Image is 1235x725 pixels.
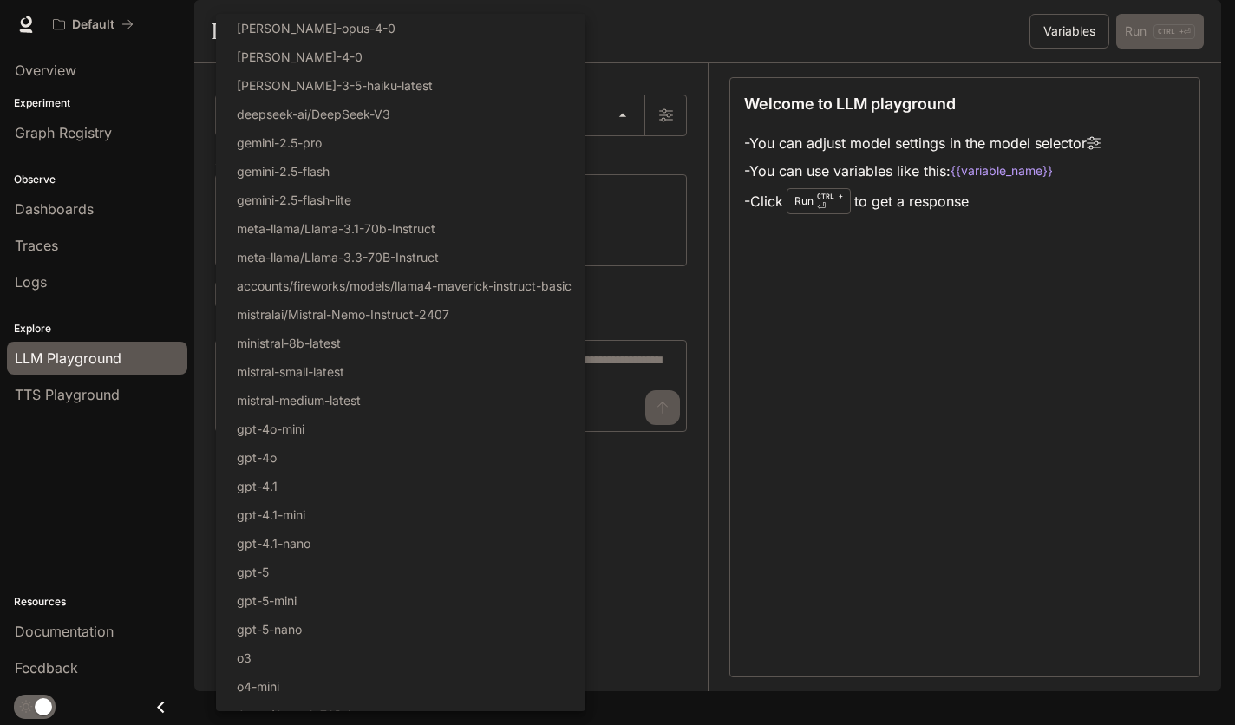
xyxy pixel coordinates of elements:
[237,305,449,323] p: mistralai/Mistral-Nemo-Instruct-2407
[237,391,361,409] p: mistral-medium-latest
[237,105,390,123] p: deepseek-ai/DeepSeek-V3
[237,506,305,524] p: gpt-4.1-mini
[237,134,322,152] p: gemini-2.5-pro
[237,362,344,381] p: mistral-small-latest
[237,448,277,467] p: gpt-4o
[237,277,572,295] p: accounts/fireworks/models/llama4-maverick-instruct-basic
[237,477,278,495] p: gpt-4.1
[237,420,304,438] p: gpt-4o-mini
[237,219,435,238] p: meta-llama/Llama-3.1-70b-Instruct
[237,620,302,638] p: gpt-5-nano
[237,162,330,180] p: gemini-2.5-flash
[237,19,395,37] p: [PERSON_NAME]-opus-4-0
[237,191,351,209] p: gemini-2.5-flash-lite
[237,76,433,95] p: [PERSON_NAME]-3-5-haiku-latest
[237,534,310,552] p: gpt-4.1-nano
[237,591,297,610] p: gpt-5-mini
[237,248,439,266] p: meta-llama/Llama-3.3-70B-Instruct
[237,677,279,696] p: o4-mini
[237,706,391,724] p: Qwen/Qwen2-72B-Instruct
[237,649,252,667] p: o3
[237,334,341,352] p: ministral-8b-latest
[237,48,363,66] p: [PERSON_NAME]-4-0
[237,563,269,581] p: gpt-5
